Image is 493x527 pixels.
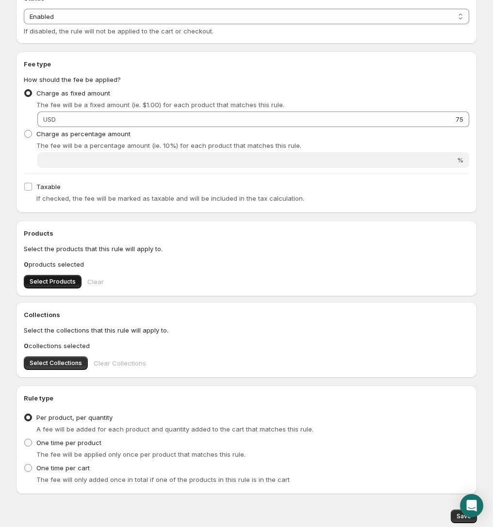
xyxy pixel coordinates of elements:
[36,425,313,433] span: A fee will be added for each product and quantity added to the cart that matches this rule.
[24,59,469,69] h2: Fee type
[24,228,469,238] h2: Products
[24,356,88,370] button: Select Collections
[43,115,56,123] span: USD
[24,341,469,351] p: collections selected
[24,260,29,268] b: 0
[24,325,469,335] p: Select the collections that this rule will apply to.
[24,76,121,83] span: How should the fee be applied?
[36,414,113,421] span: Per product, per quantity
[36,130,131,138] span: Charge as percentage amount
[30,359,82,367] span: Select Collections
[36,183,61,191] span: Taxable
[36,439,101,447] span: One time per product
[36,476,290,483] span: The fee will only added once in total if one of the products in this rule is in the cart
[36,101,284,109] span: The fee will be a fixed amount (ie. $1.00) for each product that matches this rule.
[451,510,477,523] button: Save
[24,244,469,254] p: Select the products that this rule will apply to.
[30,278,76,286] span: Select Products
[457,156,463,164] span: %
[24,342,29,350] b: 0
[24,310,469,319] h2: Collections
[457,512,471,520] span: Save
[460,494,483,517] div: Open Intercom Messenger
[24,259,469,269] p: products selected
[36,141,469,150] p: The fee will be a percentage amount (ie. 10%) for each product that matches this rule.
[36,450,246,458] span: The fee will be applied only once per product that matches this rule.
[24,275,82,288] button: Select Products
[24,27,214,35] span: If disabled, the rule will not be applied to the cart or checkout.
[36,194,304,202] span: If checked, the fee will be marked as taxable and will be included in the tax calculation.
[36,464,90,472] span: One time per cart
[24,393,469,403] h2: Rule type
[36,89,110,97] span: Charge as fixed amount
